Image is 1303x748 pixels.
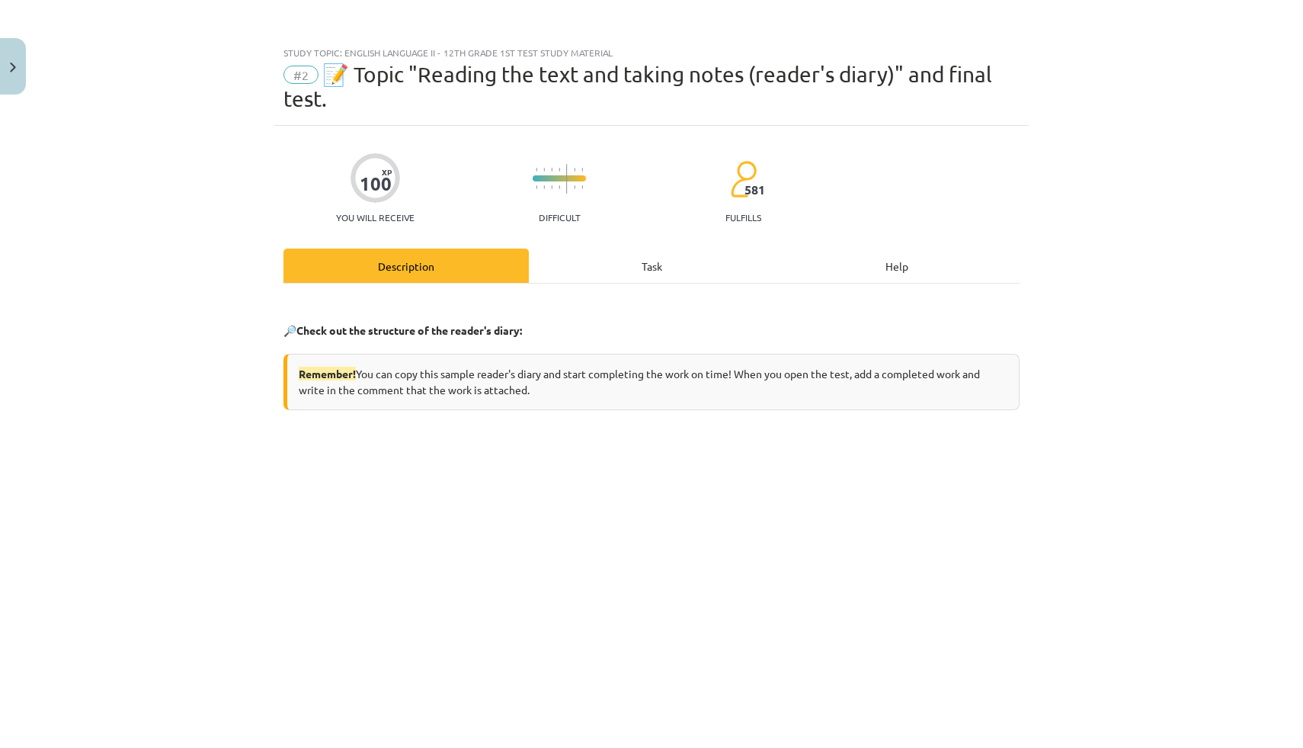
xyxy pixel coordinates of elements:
[539,211,581,223] font: Difficult
[336,211,415,223] font: You will receive
[378,259,434,273] font: Description
[885,259,908,273] font: Help
[296,323,522,337] font: Check out the structure of the reader's diary:
[536,185,537,189] img: icon-short-line-57e1e144782c952c97e751825c79c345078a6d821885a25fce030b3d8c18986b.svg
[551,185,552,189] img: icon-short-line-57e1e144782c952c97e751825c79c345078a6d821885a25fce030b3d8c18986b.svg
[581,185,583,189] img: icon-short-line-57e1e144782c952c97e751825c79c345078a6d821885a25fce030b3d8c18986b.svg
[10,63,16,72] img: icon-close-lesson-0947bae3869378f0d4975bcd49f059093ad1ed9edebbc8119c70593378902aed.svg
[299,367,356,380] font: Remember!
[574,185,575,189] img: icon-short-line-57e1e144782c952c97e751825c79c345078a6d821885a25fce030b3d8c18986b.svg
[543,185,545,189] img: icon-short-line-57e1e144782c952c97e751825c79c345078a6d821885a25fce030b3d8c18986b.svg
[536,168,537,172] img: icon-short-line-57e1e144782c952c97e751825c79c345078a6d821885a25fce030b3d8c18986b.svg
[551,168,552,172] img: icon-short-line-57e1e144782c952c97e751825c79c345078a6d821885a25fce030b3d8c18986b.svg
[559,185,560,189] img: icon-short-line-57e1e144782c952c97e751825c79c345078a6d821885a25fce030b3d8c18986b.svg
[559,168,560,172] img: icon-short-line-57e1e144782c952c97e751825c79c345078a6d821885a25fce030b3d8c18986b.svg
[283,62,992,111] font: 📝 Topic "Reading the text and taking notes (reader's diary)" and final test.
[299,367,980,396] font: You can copy this sample reader's diary and start completing the work on time! When you open the ...
[293,67,309,82] font: #2
[725,211,761,223] font: fulfills
[581,168,583,172] img: icon-short-line-57e1e144782c952c97e751825c79c345078a6d821885a25fce030b3d8c18986b.svg
[543,168,545,172] img: icon-short-line-57e1e144782c952c97e751825c79c345078a6d821885a25fce030b3d8c18986b.svg
[382,166,392,178] font: XP
[566,164,568,194] img: icon-long-line-d9ea69661e0d244f92f715978eff75569469978d946b2353a9bb055b3ed8787d.svg
[730,160,757,198] img: students-c634bb4e5e11cddfef0936a35e636f08e4e9abd3cc4e673bd6f9a4125e45ecb1.svg
[642,259,662,273] font: Task
[574,168,575,172] img: icon-short-line-57e1e144782c952c97e751825c79c345078a6d821885a25fce030b3d8c18986b.svg
[744,181,765,197] font: 581
[283,323,296,337] font: 🔎
[360,172,392,195] font: 100
[283,47,613,59] font: Study topic: English language ii - 12th grade 1st test study material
